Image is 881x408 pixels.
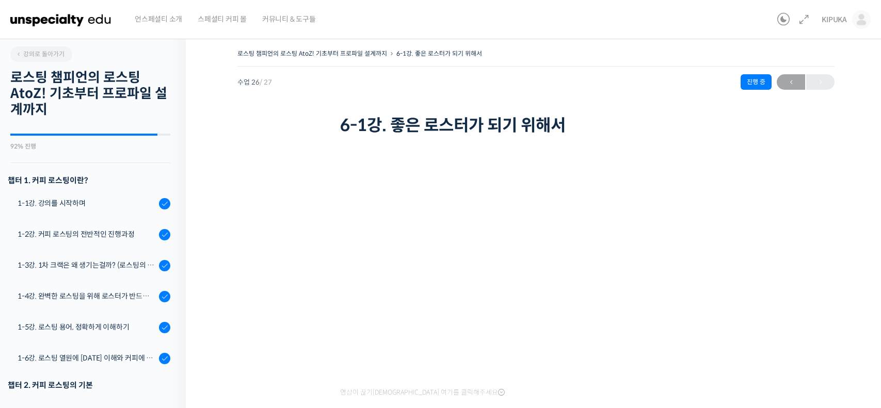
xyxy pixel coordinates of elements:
[18,229,156,240] div: 1-2강. 커피 로스팅의 전반적인 진행과정
[8,378,170,392] div: 챕터 2. 커피 로스팅의 기본
[8,173,170,187] h3: 챕터 1. 커피 로스팅이란?
[777,75,805,89] span: ←
[822,15,847,24] span: KIPUKA
[340,388,505,397] span: 영상이 끊기[DEMOGRAPHIC_DATA] 여기를 클릭해주세요
[18,352,156,364] div: 1-6강. 로스팅 열원에 [DATE] 이해와 커피에 미치는 영향
[741,74,772,90] div: 진행 중
[10,46,72,62] a: 강의로 돌아가기
[777,74,805,90] a: ←이전
[18,198,156,209] div: 1-1강. 강의를 시작하며
[237,79,272,86] span: 수업 26
[18,321,156,333] div: 1-5강. 로스팅 용어, 정확하게 이해하기
[15,50,65,58] span: 강의로 돌아가기
[18,290,156,302] div: 1-4강. 완벽한 로스팅을 위해 로스터가 반드시 갖춰야 할 것 (로스팅 목표 설정하기)
[10,70,170,118] h2: 로스팅 챔피언의 로스팅 AtoZ! 기초부터 프로파일 설계까지
[10,143,170,150] div: 92% 진행
[237,50,387,57] a: 로스팅 챔피언의 로스팅 AtoZ! 기초부터 프로파일 설계까지
[340,116,732,135] h1: 6-1강. 좋은 로스터가 되기 위해서
[18,259,156,271] div: 1-3강. 1차 크랙은 왜 생기는걸까? (로스팅의 물리적, 화학적 변화)
[396,50,482,57] a: 6-1강. 좋은 로스터가 되기 위해서
[260,78,272,87] span: / 27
